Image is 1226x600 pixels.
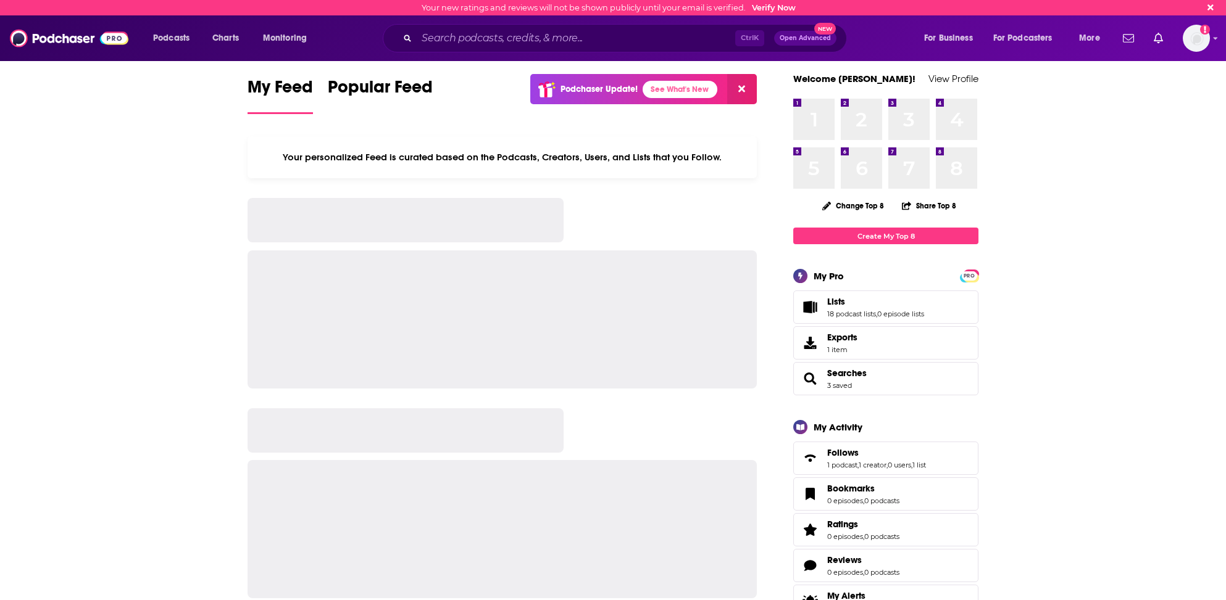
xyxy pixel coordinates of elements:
[911,461,912,469] span: ,
[827,345,857,354] span: 1 item
[827,554,862,565] span: Reviews
[643,81,717,98] a: See What's New
[248,76,313,114] a: My Feed
[793,477,978,511] span: Bookmarks
[827,332,857,343] span: Exports
[827,483,875,494] span: Bookmarks
[144,28,206,48] button: open menu
[827,296,845,307] span: Lists
[793,513,978,546] span: Ratings
[827,296,924,307] a: Lists
[928,73,978,84] a: View Profile
[864,496,899,505] a: 0 podcasts
[901,194,957,218] button: Share Top 8
[793,442,978,475] span: Follows
[962,271,977,280] a: PRO
[827,461,857,469] a: 1 podcast
[912,461,926,469] a: 1 list
[814,421,862,433] div: My Activity
[10,27,128,50] img: Podchaser - Follow, Share and Rate Podcasts
[827,310,876,318] a: 18 podcast lists
[876,310,877,318] span: ,
[924,30,973,47] span: For Business
[886,461,888,469] span: ,
[153,30,190,47] span: Podcasts
[798,298,822,316] a: Lists
[962,271,977,281] span: PRO
[793,362,978,395] span: Searches
[798,450,822,467] a: Follows
[780,35,831,41] span: Open Advanced
[1200,25,1210,35] svg: Email not verified
[798,485,822,503] a: Bookmarks
[827,519,899,530] a: Ratings
[793,73,915,84] a: Welcome [PERSON_NAME]!
[827,496,863,505] a: 0 episodes
[985,28,1070,48] button: open menu
[254,28,323,48] button: open menu
[204,28,246,48] a: Charts
[752,3,796,12] a: Verify Now
[827,483,899,494] a: Bookmarks
[864,568,899,577] a: 0 podcasts
[1149,28,1168,49] a: Show notifications dropdown
[1183,25,1210,52] button: Show profile menu
[328,76,433,105] span: Popular Feed
[1079,30,1100,47] span: More
[248,136,757,178] div: Your personalized Feed is curated based on the Podcasts, Creators, Users, and Lists that you Follow.
[328,76,433,114] a: Popular Feed
[827,447,926,458] a: Follows
[827,519,858,530] span: Ratings
[798,334,822,351] span: Exports
[774,31,836,46] button: Open AdvancedNew
[859,461,886,469] a: 1 creator
[212,30,239,47] span: Charts
[394,24,859,52] div: Search podcasts, credits, & more...
[857,461,859,469] span: ,
[827,532,863,541] a: 0 episodes
[863,496,864,505] span: ,
[827,368,867,379] a: Searches
[798,370,822,387] a: Searches
[827,447,859,458] span: Follows
[888,461,911,469] a: 0 users
[827,554,899,565] a: Reviews
[793,290,978,324] span: Lists
[1118,28,1139,49] a: Show notifications dropdown
[793,326,978,360] a: Exports
[814,270,844,282] div: My Pro
[417,28,735,48] input: Search podcasts, credits, & more...
[915,28,988,48] button: open menu
[815,198,891,213] button: Change Top 8
[798,557,822,574] a: Reviews
[1183,25,1210,52] img: User Profile
[993,30,1053,47] span: For Podcasters
[1183,25,1210,52] span: Logged in as BretAita
[248,76,313,105] span: My Feed
[793,549,978,582] span: Reviews
[863,532,864,541] span: ,
[827,381,852,390] a: 3 saved
[877,310,924,318] a: 0 episode lists
[798,521,822,538] a: Ratings
[263,30,307,47] span: Monitoring
[561,84,638,94] p: Podchaser Update!
[422,3,796,12] div: Your new ratings and reviews will not be shown publicly until your email is verified.
[827,568,863,577] a: 0 episodes
[863,568,864,577] span: ,
[814,23,836,35] span: New
[735,30,764,46] span: Ctrl K
[1070,28,1115,48] button: open menu
[793,228,978,244] a: Create My Top 8
[864,532,899,541] a: 0 podcasts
